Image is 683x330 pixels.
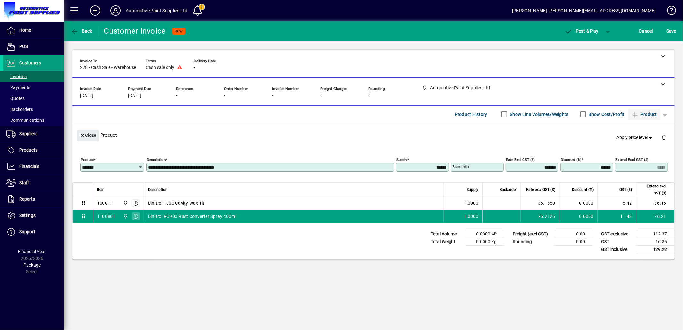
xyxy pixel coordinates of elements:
[639,26,653,36] span: Cancel
[614,132,656,143] button: Apply price level
[562,25,602,37] button: Post & Pay
[19,164,39,169] span: Financials
[598,210,636,223] td: 11.43
[598,230,636,238] td: GST exclusive
[3,159,64,175] a: Financials
[452,164,469,169] mat-label: Backorder
[19,229,35,234] span: Support
[128,93,141,98] span: [DATE]
[554,238,593,245] td: 0.00
[452,109,490,120] button: Product History
[636,238,675,245] td: 16.85
[3,175,64,191] a: Staff
[636,230,675,238] td: 112.37
[512,5,656,16] div: [PERSON_NAME] [PERSON_NAME][EMAIL_ADDRESS][DOMAIN_NAME]
[3,224,64,240] a: Support
[23,262,41,268] span: Package
[640,183,666,197] span: Extend excl GST ($)
[572,186,594,193] span: Discount (%)
[320,93,323,98] span: 0
[588,111,625,118] label: Show Cost/Profit
[147,157,166,161] mat-label: Description
[85,5,105,16] button: Add
[148,213,236,219] span: Dinitrol RC900 Rust Converter Spray 400ml
[638,25,655,37] button: Cancel
[19,196,35,202] span: Reports
[559,210,598,223] td: 0.0000
[194,65,195,70] span: -
[3,208,64,224] a: Settings
[76,132,101,138] app-page-header-button: Close
[598,245,636,253] td: GST inclusive
[526,186,555,193] span: Rate excl GST ($)
[509,230,554,238] td: Freight (excl GST)
[455,109,487,120] span: Product History
[80,93,93,98] span: [DATE]
[427,238,466,245] td: Total Weight
[666,29,669,34] span: S
[561,157,581,161] mat-label: Discount (%)
[617,134,654,141] span: Apply price level
[148,200,205,206] span: Dinitrol 1000 Cavity Wax 1lt
[64,25,99,37] app-page-header-button: Back
[19,180,29,185] span: Staff
[3,22,64,38] a: Home
[3,115,64,126] a: Communications
[121,200,129,207] span: Automotive Paint Supplies Ltd
[97,200,112,206] div: 1000-1
[615,157,648,161] mat-label: Extend excl GST ($)
[525,213,555,219] div: 76.2125
[506,157,535,161] mat-label: Rate excl GST ($)
[19,213,36,218] span: Settings
[80,65,136,70] span: 278 - Cash Sale - Warehouse
[559,197,598,210] td: 0.0000
[69,25,94,37] button: Back
[466,238,504,245] td: 0.0000 Kg
[554,230,593,238] td: 0.00
[464,200,479,206] span: 1.0000
[3,82,64,93] a: Payments
[19,131,37,136] span: Suppliers
[565,29,598,34] span: ost & Pay
[176,93,177,98] span: -
[6,96,25,101] span: Quotes
[272,93,273,98] span: -
[146,65,174,70] span: Cash sale only
[97,213,116,219] div: 1100801
[396,157,407,161] mat-label: Supply
[427,230,466,238] td: Total Volume
[3,142,64,158] a: Products
[3,93,64,104] a: Quotes
[631,109,657,120] span: Product
[467,186,478,193] span: Supply
[662,1,675,22] a: Knowledge Base
[3,191,64,207] a: Reports
[80,130,96,141] span: Close
[3,71,64,82] a: Invoices
[19,60,41,65] span: Customers
[666,26,676,36] span: ave
[665,25,678,37] button: Save
[656,134,671,140] app-page-header-button: Delete
[619,186,632,193] span: GST ($)
[19,147,37,153] span: Products
[6,107,33,112] span: Backorders
[81,157,94,161] mat-label: Product
[224,93,225,98] span: -
[104,26,166,36] div: Customer Invoice
[509,238,554,245] td: Rounding
[71,29,92,34] span: Back
[19,28,31,33] span: Home
[466,230,504,238] td: 0.0000 M³
[148,186,167,193] span: Description
[598,238,636,245] td: GST
[19,44,28,49] span: POS
[368,93,371,98] span: 0
[598,197,636,210] td: 5.42
[121,213,129,220] span: Automotive Paint Supplies Ltd
[636,197,674,210] td: 36.16
[636,245,675,253] td: 129.22
[636,210,674,223] td: 76.21
[6,118,44,123] span: Communications
[656,130,671,145] button: Delete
